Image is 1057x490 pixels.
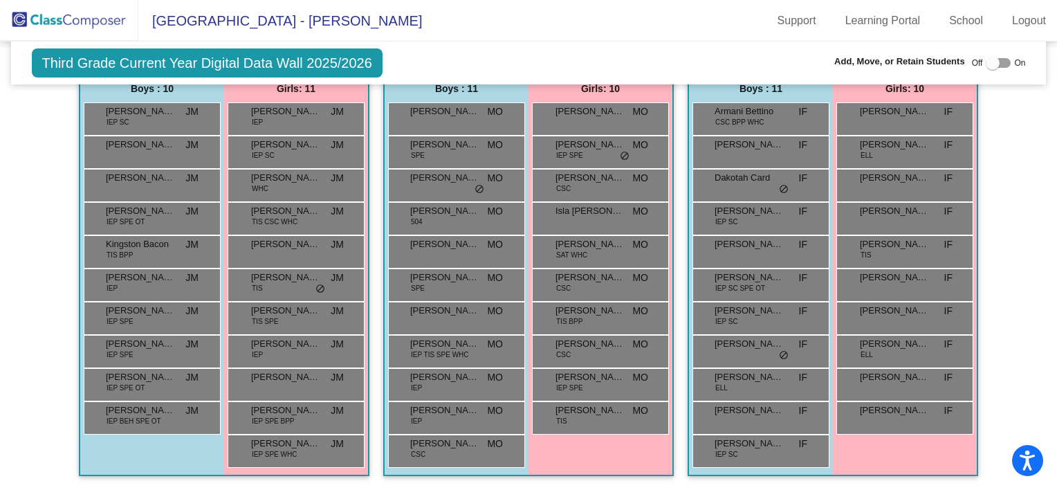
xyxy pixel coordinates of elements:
[556,350,571,360] span: CSC
[555,403,625,417] span: [PERSON_NAME]
[555,271,625,284] span: [PERSON_NAME]
[1001,10,1057,32] a: Logout
[555,304,625,318] span: [PERSON_NAME]
[252,350,263,360] span: IEP
[106,337,175,351] span: [PERSON_NAME]
[252,316,278,327] span: TIS SPE
[766,10,827,32] a: Support
[860,370,929,384] span: [PERSON_NAME]
[555,204,625,218] span: Isla [PERSON_NAME]
[860,337,929,351] span: [PERSON_NAME]
[107,250,133,260] span: TIS BPP
[251,204,320,218] span: [PERSON_NAME]
[632,105,648,119] span: MO
[331,271,344,285] span: JM
[251,370,320,384] span: [PERSON_NAME]
[475,184,484,195] span: do_not_disturb_alt
[556,250,587,260] span: SAT WHC
[556,416,567,426] span: TIS
[632,138,648,152] span: MO
[715,138,784,152] span: [PERSON_NAME]
[107,117,129,127] span: IEP SC
[632,337,648,352] span: MO
[632,304,648,318] span: MO
[251,437,320,451] span: [PERSON_NAME]
[487,403,503,418] span: MO
[799,403,807,418] span: IF
[860,403,929,417] span: [PERSON_NAME]
[487,337,503,352] span: MO
[252,416,295,426] span: IEP SPE BPP
[251,171,320,185] span: [PERSON_NAME]
[799,237,807,252] span: IF
[331,403,344,418] span: JM
[107,416,161,426] span: IEP BEH SPE OT
[715,437,784,451] span: [PERSON_NAME]
[252,117,263,127] span: IEP
[487,204,503,219] span: MO
[410,437,479,451] span: [PERSON_NAME]
[556,283,571,293] span: CSC
[185,138,199,152] span: JM
[385,75,528,102] div: Boys : 11
[410,403,479,417] span: [PERSON_NAME]
[556,316,582,327] span: TIS BPP
[185,370,199,385] span: JM
[32,48,383,78] span: Third Grade Current Year Digital Data Wall 2025/2026
[106,271,175,284] span: [PERSON_NAME]
[715,316,738,327] span: IEP SC
[487,304,503,318] span: MO
[106,370,175,384] span: [PERSON_NAME]
[410,370,479,384] span: [PERSON_NAME]
[860,204,929,218] span: [PERSON_NAME]
[411,350,469,360] span: IEP TIS SPE WHC
[185,204,199,219] span: JM
[410,171,479,185] span: [PERSON_NAME]
[106,304,175,318] span: [PERSON_NAME]
[107,383,145,393] span: IEP SPE OT
[799,304,807,318] span: IF
[331,105,344,119] span: JM
[632,271,648,285] span: MO
[410,304,479,318] span: [PERSON_NAME]
[487,437,503,451] span: MO
[715,217,738,227] span: IEP SC
[331,237,344,252] span: JM
[689,75,833,102] div: Boys : 11
[944,370,953,385] span: IF
[860,105,929,118] span: [PERSON_NAME]
[555,171,625,185] span: [PERSON_NAME]
[315,284,325,295] span: do_not_disturb_alt
[487,138,503,152] span: MO
[938,10,994,32] a: School
[972,57,983,69] span: Off
[331,370,344,385] span: JM
[779,184,789,195] span: do_not_disturb_alt
[331,437,344,451] span: JM
[632,204,648,219] span: MO
[251,105,320,118] span: [PERSON_NAME]
[251,337,320,351] span: [PERSON_NAME]
[860,171,929,185] span: [PERSON_NAME]
[251,271,320,284] span: [PERSON_NAME]
[411,383,422,393] span: IEP
[715,105,784,118] span: Armani Bettino
[555,337,625,351] span: [PERSON_NAME]
[944,204,953,219] span: IF
[487,237,503,252] span: MO
[251,304,320,318] span: [PERSON_NAME]
[411,416,422,426] span: IEP
[1014,57,1025,69] span: On
[80,75,224,102] div: Boys : 10
[411,217,423,227] span: 504
[106,204,175,218] span: [PERSON_NAME]
[251,138,320,152] span: [PERSON_NAME]
[715,304,784,318] span: [PERSON_NAME]
[185,105,199,119] span: JM
[861,150,873,161] span: ELL
[860,271,929,284] span: [PERSON_NAME]
[252,183,268,194] span: WHC
[834,10,932,32] a: Learning Portal
[252,150,275,161] span: IEP SC
[799,337,807,352] span: IF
